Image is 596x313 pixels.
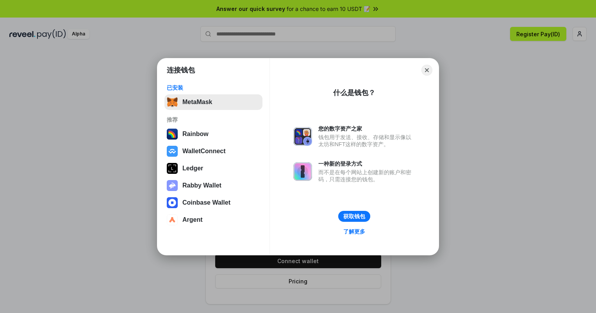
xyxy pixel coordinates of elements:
img: svg+xml,%3Csvg%20xmlns%3D%22http%3A%2F%2Fwww.w3.org%2F2000%2Fsvg%22%20fill%3D%22none%22%20viewBox... [293,127,312,146]
img: svg+xml,%3Csvg%20width%3D%22120%22%20height%3D%22120%22%20viewBox%3D%220%200%20120%20120%22%20fil... [167,129,178,140]
img: svg+xml,%3Csvg%20xmlns%3D%22http%3A%2F%2Fwww.w3.org%2F2000%2Fsvg%22%20width%3D%2228%22%20height%3... [167,163,178,174]
div: 推荐 [167,116,260,123]
img: svg+xml,%3Csvg%20fill%3D%22none%22%20height%3D%2233%22%20viewBox%3D%220%200%2035%2033%22%20width%... [167,97,178,108]
div: Rainbow [182,131,209,138]
a: 了解更多 [339,226,370,237]
div: Coinbase Wallet [182,199,230,206]
button: Close [421,65,432,76]
img: svg+xml,%3Csvg%20width%3D%2228%22%20height%3D%2228%22%20viewBox%3D%220%200%2028%2028%22%20fill%3D... [167,197,178,208]
div: 了解更多 [343,228,365,235]
img: svg+xml,%3Csvg%20width%3D%2228%22%20height%3D%2228%22%20viewBox%3D%220%200%2028%2028%22%20fill%3D... [167,146,178,157]
div: Ledger [182,165,203,172]
button: WalletConnect [164,143,262,159]
div: 您的数字资产之家 [318,125,415,132]
div: 而不是在每个网站上创建新的账户和密码，只需连接您的钱包。 [318,169,415,183]
div: MetaMask [182,99,212,106]
div: 获取钱包 [343,213,365,220]
div: 已安装 [167,84,260,91]
div: 钱包用于发送、接收、存储和显示像以太坊和NFT这样的数字资产。 [318,134,415,148]
button: MetaMask [164,94,262,110]
div: 一种新的登录方式 [318,160,415,167]
div: Rabby Wallet [182,182,221,189]
button: 获取钱包 [338,211,370,222]
h1: 连接钱包 [167,65,195,75]
div: Argent [182,216,203,223]
div: 什么是钱包？ [333,88,375,97]
button: Rabby Wallet [164,178,262,193]
img: svg+xml,%3Csvg%20xmlns%3D%22http%3A%2F%2Fwww.w3.org%2F2000%2Fsvg%22%20fill%3D%22none%22%20viewBox... [167,180,178,191]
button: Rainbow [164,126,262,142]
div: WalletConnect [182,148,226,155]
img: svg+xml,%3Csvg%20xmlns%3D%22http%3A%2F%2Fwww.w3.org%2F2000%2Fsvg%22%20fill%3D%22none%22%20viewBox... [293,162,312,181]
button: Coinbase Wallet [164,195,262,210]
button: Ledger [164,161,262,176]
button: Argent [164,212,262,228]
img: svg+xml,%3Csvg%20width%3D%2228%22%20height%3D%2228%22%20viewBox%3D%220%200%2028%2028%22%20fill%3D... [167,214,178,225]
